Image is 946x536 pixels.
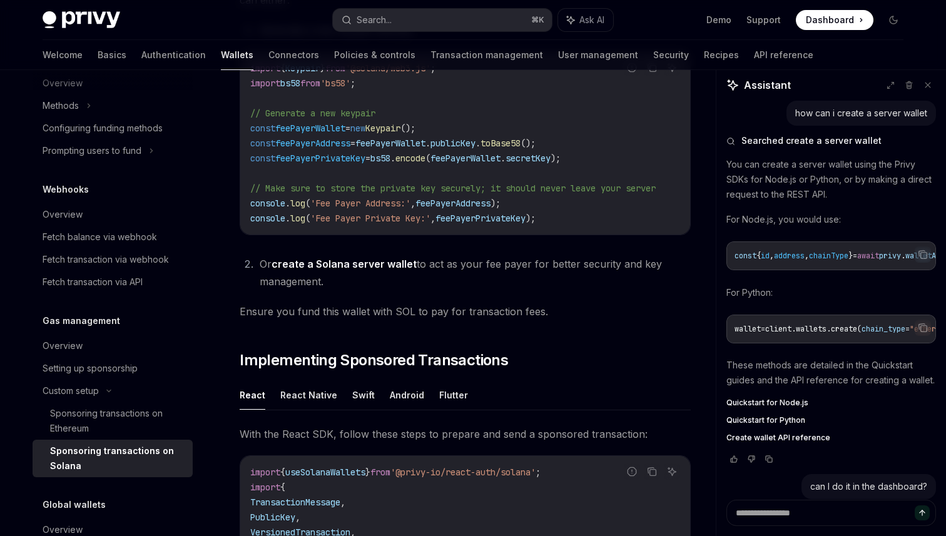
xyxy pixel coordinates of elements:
[250,123,275,134] span: const
[754,40,813,70] a: API reference
[806,14,854,26] span: Dashboard
[410,198,415,209] span: ,
[883,10,903,30] button: Toggle dark mode
[250,198,285,209] span: console
[33,440,193,477] a: Sponsoring transactions on Solana
[653,40,689,70] a: Security
[726,415,936,425] a: Quickstart for Python
[275,153,365,164] span: feePayerPrivateKey
[250,108,375,119] span: // Generate a new keypair
[435,213,526,224] span: feePayerPrivateKey
[240,303,691,320] span: Ensure you fund this wallet with SOL to pay for transaction fees.
[726,398,936,408] a: Quickstart for Node.js
[334,40,415,70] a: Policies & controls
[370,467,390,478] span: from
[240,380,265,410] button: React
[33,203,193,226] a: Overview
[43,497,106,512] h5: Global wallets
[395,153,425,164] span: encode
[558,40,638,70] a: User management
[250,512,295,523] span: PublicKey
[795,107,927,119] div: how can i create a server wallet
[43,207,83,222] div: Overview
[476,138,481,149] span: .
[726,285,936,300] p: For Python:
[805,251,809,261] span: ,
[43,98,79,113] div: Methods
[33,117,193,139] a: Configuring funding methods
[33,226,193,248] a: Fetch balance via webhook
[400,123,415,134] span: ();
[250,467,280,478] span: import
[761,324,765,334] span: =
[305,213,310,224] span: (
[491,198,501,209] span: );
[320,78,350,89] span: 'bs58'
[726,134,936,147] button: Searched create a server wallet
[481,138,521,149] span: toBase58
[765,324,862,334] span: client.wallets.create(
[250,183,656,194] span: // Make sure to store the private key securely; it should never leave your server
[275,123,345,134] span: feePayerWallet
[857,251,879,261] span: await
[774,251,805,261] span: address
[664,463,680,480] button: Ask AI
[250,213,285,224] span: console
[250,482,280,493] span: import
[275,138,350,149] span: feePayerAddress
[430,153,501,164] span: feePayerWallet
[285,213,290,224] span: .
[43,11,120,29] img: dark logo
[735,324,761,334] span: wallet
[357,13,392,28] div: Search...
[726,398,808,408] span: Quickstart for Node.js
[726,157,936,202] p: You can create a server wallet using the Privy SDKs for Node.js or Python, or by making a direct ...
[536,467,541,478] span: ;
[365,123,400,134] span: Keypair
[848,251,853,261] span: }
[333,9,552,31] button: Search...⌘K
[915,246,931,263] button: Copy the contents from the code block
[43,143,141,158] div: Prompting users to fund
[726,415,805,425] span: Quickstart for Python
[506,153,551,164] span: secretKey
[501,153,506,164] span: .
[704,40,739,70] a: Recipes
[741,134,882,147] span: Searched create a server wallet
[726,358,936,388] p: These methods are detailed in the Quickstart guides and the API reference for creating a wallet.
[352,380,375,410] button: Swift
[345,123,350,134] span: =
[430,213,435,224] span: ,
[915,505,930,520] button: Send message
[305,198,310,209] span: (
[250,138,275,149] span: const
[439,380,468,410] button: Flutter
[250,153,275,164] span: const
[726,212,936,227] p: For Node.js, you would use:
[365,467,370,478] span: }
[285,467,365,478] span: useSolanaWallets
[644,463,660,480] button: Copy the contents from the code block
[141,40,206,70] a: Authentication
[280,78,300,89] span: bs58
[365,153,370,164] span: =
[43,313,120,328] h5: Gas management
[551,153,561,164] span: );
[50,406,185,436] div: Sponsoring transactions on Ethereum
[735,251,756,261] span: const
[415,198,491,209] span: feePayerAddress
[531,15,544,25] span: ⌘ K
[521,138,536,149] span: ();
[43,182,89,197] h5: Webhooks
[761,251,770,261] span: id
[809,251,848,261] span: chainType
[340,497,345,508] span: ,
[425,153,430,164] span: (
[33,357,193,380] a: Setting up sponsorship
[770,251,774,261] span: ,
[726,433,936,443] a: Create wallet API reference
[33,402,193,440] a: Sponsoring transactions on Ethereum
[33,248,193,271] a: Fetch transaction via webhook
[43,383,99,398] div: Custom setup
[624,463,640,480] button: Report incorrect code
